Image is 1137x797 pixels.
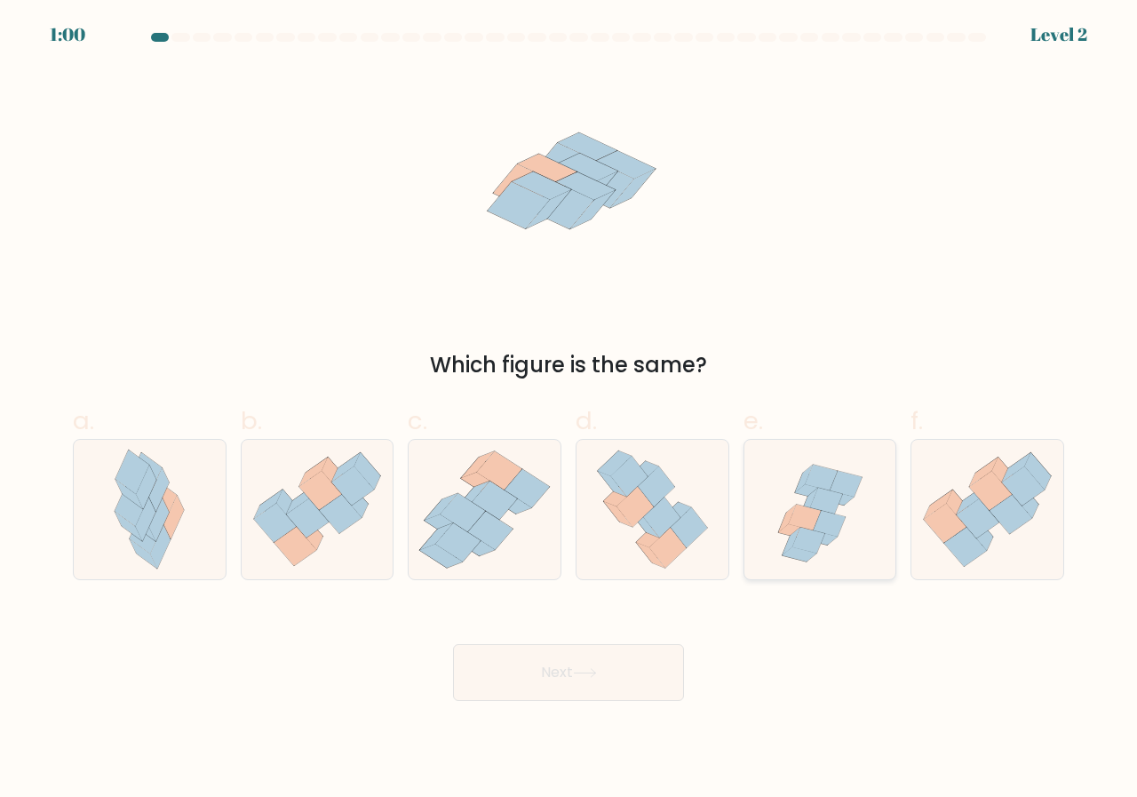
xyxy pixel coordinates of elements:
div: Level 2 [1030,21,1087,48]
span: b. [241,403,262,438]
span: d. [576,403,597,438]
div: 1:00 [50,21,85,48]
span: f. [910,403,923,438]
span: a. [73,403,94,438]
span: c. [408,403,427,438]
button: Next [453,644,684,701]
span: e. [743,403,763,438]
div: Which figure is the same? [83,349,1054,381]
